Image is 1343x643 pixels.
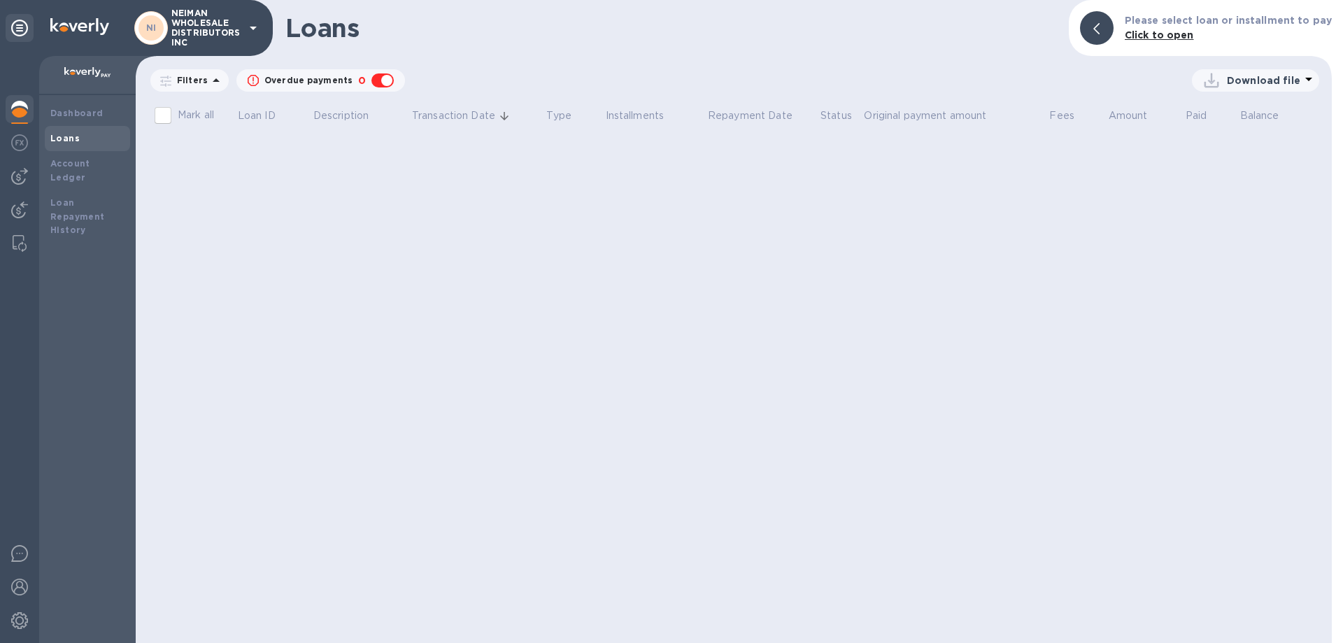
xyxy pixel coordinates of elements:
span: Amount [1109,108,1166,123]
span: Loan ID [238,108,294,123]
b: Click to open [1125,29,1194,41]
p: NEIMAN WHOLESALE DISTRIBUTORS INC [171,8,241,48]
p: Fees [1049,108,1074,123]
img: Logo [50,18,109,35]
span: Balance [1240,108,1298,123]
span: Original payment amount [864,108,1004,123]
span: Fees [1049,108,1093,123]
p: Download file [1227,73,1300,87]
p: Mark all [178,108,214,122]
p: Description [313,108,369,123]
button: Overdue payments0 [236,69,405,92]
p: Installments [606,108,665,123]
p: Loan ID [238,108,276,123]
p: Amount [1109,108,1148,123]
span: Installments [606,108,683,123]
p: Type [546,108,571,123]
span: Description [313,108,387,123]
p: Overdue payments [264,74,353,87]
p: Original payment amount [864,108,986,123]
p: Balance [1240,108,1279,123]
span: Paid [1186,108,1225,123]
b: Loan Repayment History [50,197,105,236]
p: Paid [1186,108,1207,123]
p: Transaction Date [412,108,495,123]
b: NI [146,22,157,33]
h1: Loans [285,13,1058,43]
b: Dashboard [50,108,104,118]
span: Transaction Date [412,108,513,123]
p: 0 [358,73,366,88]
p: Repayment Date [708,108,793,123]
img: Foreign exchange [11,134,28,151]
p: Filters [171,74,208,86]
b: Account Ledger [50,158,90,183]
b: Please select loan or installment to pay [1125,15,1332,26]
p: Status [820,108,852,123]
b: Loans [50,133,80,143]
span: Type [546,108,590,123]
